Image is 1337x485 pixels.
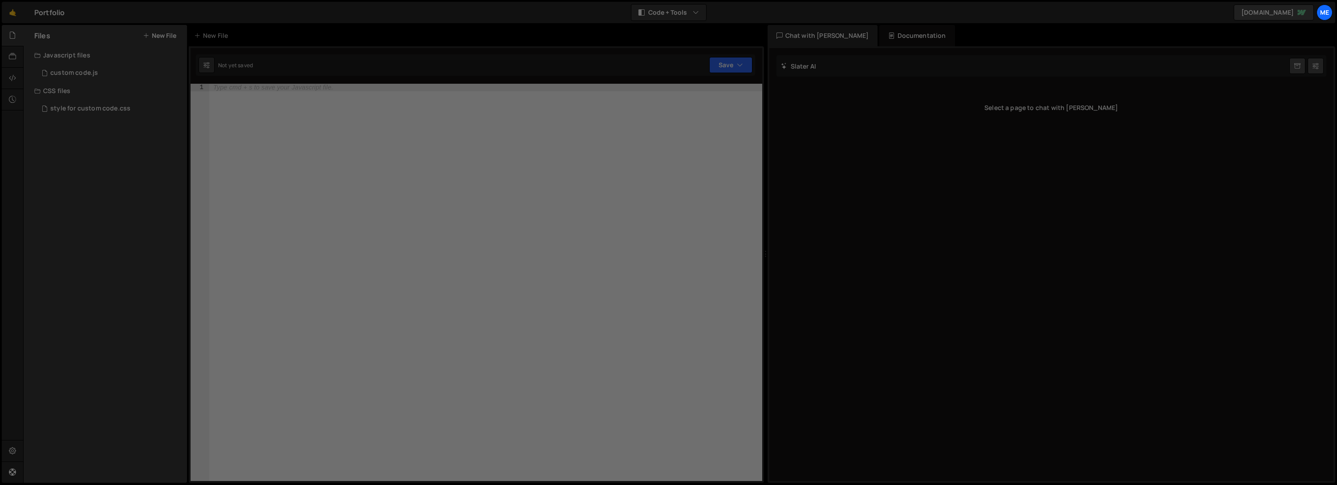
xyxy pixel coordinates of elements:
[50,69,98,77] div: custom code.js
[1234,4,1314,20] a: [DOMAIN_NAME]
[709,57,752,73] button: Save
[143,32,176,39] button: New File
[213,84,333,91] div: Type cmd + s to save your Javascript file.
[776,90,1327,126] div: Select a page to chat with [PERSON_NAME]
[50,105,130,113] div: style for custom code.css
[2,2,24,23] a: 🤙
[218,61,253,69] div: Not yet saved
[34,64,187,82] div: 11803/27998.js
[34,7,65,18] div: Portfolio
[191,84,209,91] div: 1
[768,25,878,46] div: Chat with [PERSON_NAME]
[879,25,955,46] div: Documentation
[1317,4,1333,20] a: Me
[24,82,187,100] div: CSS files
[631,4,706,20] button: Code + Tools
[194,31,232,40] div: New File
[781,62,817,70] h2: Slater AI
[34,100,187,118] div: 11803/27999.css
[34,31,50,41] h2: Files
[24,46,187,64] div: Javascript files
